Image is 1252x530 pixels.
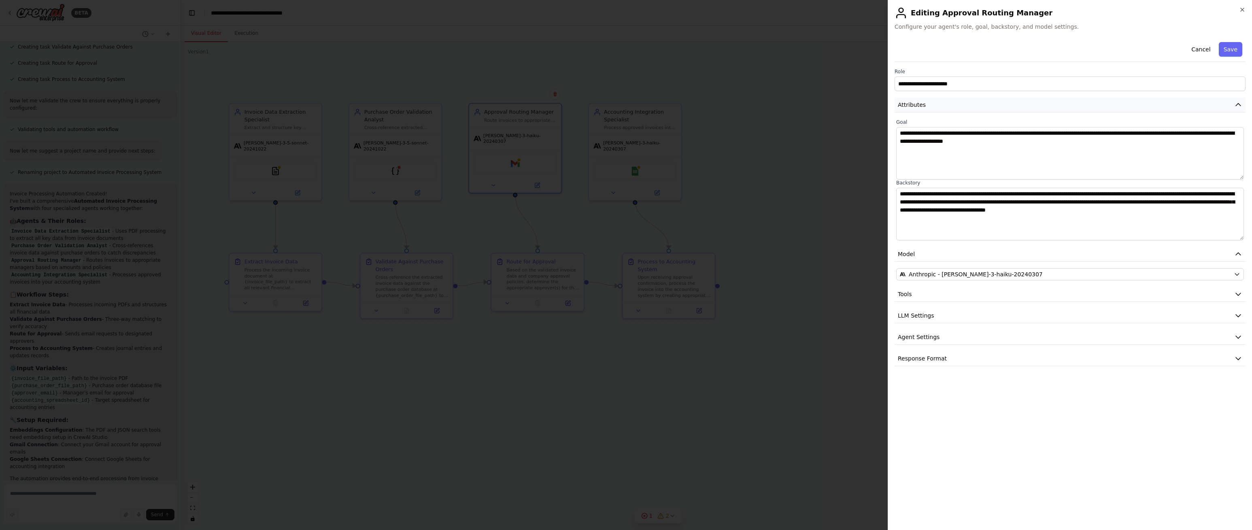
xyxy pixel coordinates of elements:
button: Response Format [895,351,1246,366]
label: Goal [896,119,1244,125]
span: Anthropic - claude-3-haiku-20240307 [909,270,1043,278]
button: Model [895,247,1246,262]
button: Save [1219,42,1242,57]
label: Backstory [896,180,1244,186]
button: Anthropic - [PERSON_NAME]-3-haiku-20240307 [896,268,1244,280]
span: LLM Settings [898,312,934,320]
button: Agent Settings [895,330,1246,345]
h2: Editing Approval Routing Manager [895,6,1246,19]
button: Attributes [895,98,1246,112]
label: Role [895,68,1246,75]
span: Tools [898,290,912,298]
button: LLM Settings [895,308,1246,323]
button: Cancel [1186,42,1215,57]
span: Model [898,250,915,258]
span: Configure your agent's role, goal, backstory, and model settings. [895,23,1246,31]
span: Agent Settings [898,333,940,341]
button: Tools [895,287,1246,302]
span: Attributes [898,101,926,109]
span: Response Format [898,354,947,363]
